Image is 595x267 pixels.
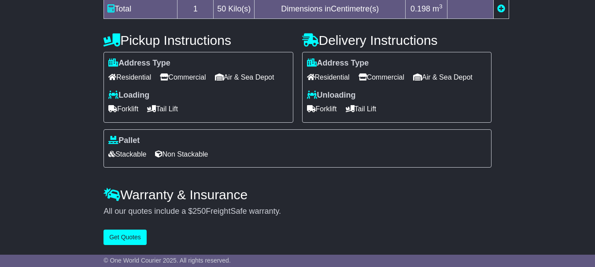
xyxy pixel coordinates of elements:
span: 250 [192,207,206,216]
span: Non Stackable [155,147,208,161]
span: Tail Lift [147,102,178,116]
label: Address Type [108,59,170,68]
span: Residential [108,70,151,84]
span: © One World Courier 2025. All rights reserved. [103,257,231,264]
h4: Pickup Instructions [103,33,293,48]
span: m [432,4,443,13]
label: Address Type [307,59,369,68]
a: Add new item [497,4,505,13]
span: Forklift [307,102,337,116]
span: Stackable [108,147,146,161]
span: Tail Lift [346,102,377,116]
div: All our quotes include a $ FreightSafe warranty. [103,207,492,216]
span: Commercial [358,70,404,84]
span: Forklift [108,102,138,116]
h4: Delivery Instructions [302,33,492,48]
span: Commercial [160,70,206,84]
label: Pallet [108,136,140,146]
button: Get Quotes [103,230,147,245]
label: Unloading [307,91,356,100]
span: 0.198 [410,4,430,13]
h4: Warranty & Insurance [103,187,492,202]
label: Loading [108,91,149,100]
span: 50 [217,4,226,13]
span: Residential [307,70,350,84]
sup: 3 [439,3,443,10]
span: Air & Sea Depot [215,70,274,84]
span: Air & Sea Depot [413,70,473,84]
